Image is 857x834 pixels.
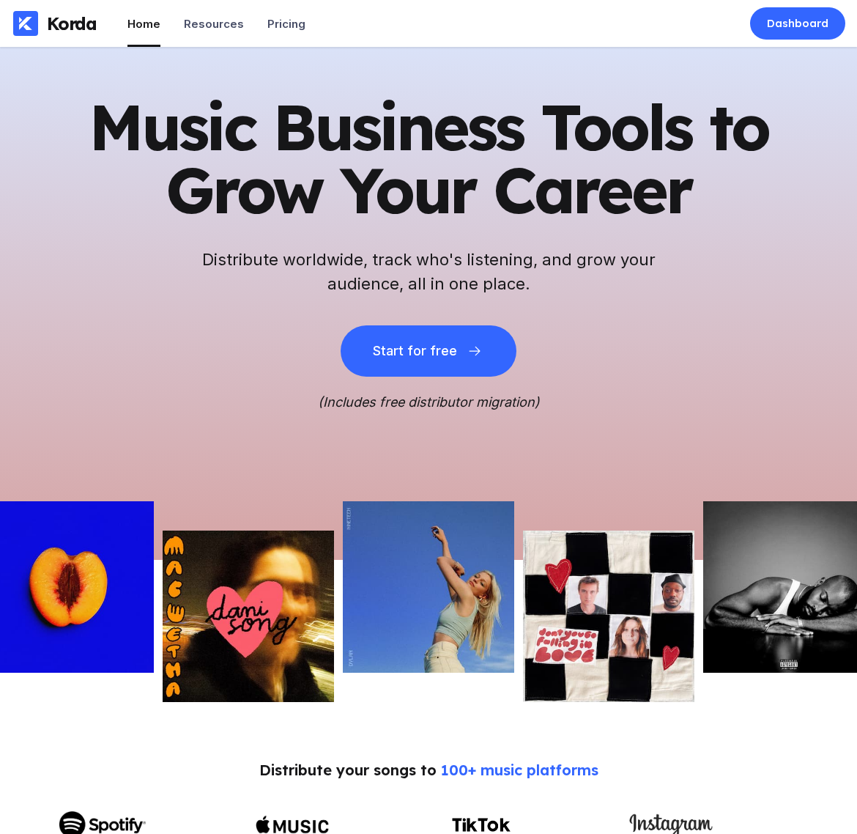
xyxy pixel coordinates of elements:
[343,501,514,673] img: Picture of the author
[373,344,456,358] div: Start for free
[523,531,694,702] img: Picture of the author
[259,761,598,779] div: Distribute your songs to
[184,17,244,31] div: Resources
[441,761,598,779] span: 100+ music platforms
[194,248,663,296] h2: Distribute worldwide, track who's listening, and grow your audience, all in one place.
[452,818,511,832] img: TikTok
[47,12,97,34] div: Korda
[750,7,845,40] a: Dashboard
[267,17,305,31] div: Pricing
[767,16,828,31] div: Dashboard
[127,17,160,31] div: Home
[341,325,516,377] button: Start for free
[70,95,787,221] h1: Music Business Tools to Grow Your Career
[318,394,540,410] i: (Includes free distributor migration)
[163,531,334,702] img: Picture of the author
